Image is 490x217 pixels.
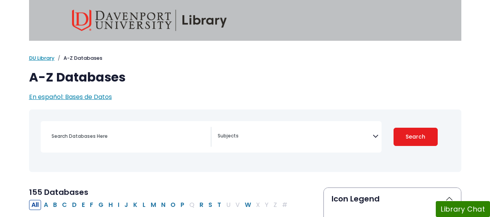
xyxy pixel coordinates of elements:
[394,128,438,146] button: Submit for Search Results
[215,200,224,210] button: Filter Results T
[72,10,227,31] img: Davenport University Library
[29,54,461,62] nav: breadcrumb
[131,200,140,210] button: Filter Results K
[197,200,206,210] button: Filter Results R
[51,200,59,210] button: Filter Results B
[70,200,79,210] button: Filter Results D
[29,109,461,172] nav: Search filters
[242,200,253,210] button: Filter Results W
[140,200,148,210] button: Filter Results L
[79,200,87,210] button: Filter Results E
[106,200,115,210] button: Filter Results H
[55,54,102,62] li: A-Z Databases
[47,130,211,142] input: Search database by title or keyword
[96,200,106,210] button: Filter Results G
[218,134,373,140] textarea: Search
[206,200,215,210] button: Filter Results S
[178,200,187,210] button: Filter Results P
[41,200,50,210] button: Filter Results A
[324,188,461,210] button: Icon Legend
[88,200,96,210] button: Filter Results F
[122,200,131,210] button: Filter Results J
[29,54,55,62] a: DU Library
[29,187,88,198] span: 155 Databases
[29,200,291,209] div: Alpha-list to filter by first letter of database name
[159,200,168,210] button: Filter Results N
[29,200,41,210] button: All
[148,200,158,210] button: Filter Results M
[29,92,112,101] a: En español: Bases de Datos
[436,201,490,217] button: Library Chat
[115,200,122,210] button: Filter Results I
[60,200,69,210] button: Filter Results C
[29,70,461,85] h1: A-Z Databases
[168,200,178,210] button: Filter Results O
